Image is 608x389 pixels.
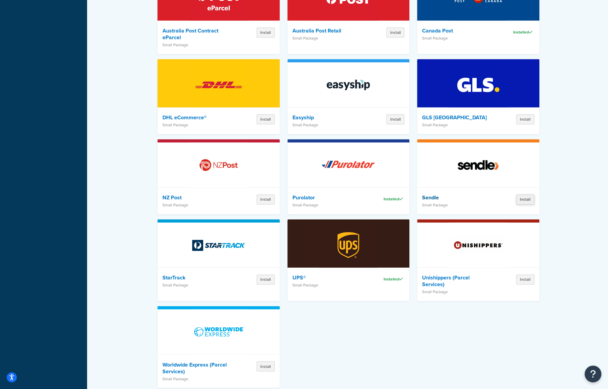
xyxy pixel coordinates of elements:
[257,114,275,124] button: Install
[292,123,362,127] p: Small Package
[319,61,378,108] img: Easyship
[417,139,539,214] a: Sendle SendleSmall PackageInstall
[422,36,491,41] p: Small Package
[162,27,232,41] h4: Australia Post Contract eParcel
[162,114,232,121] h4: DHL eCommerce®
[319,221,378,268] img: UPS®
[422,123,491,127] p: Small Package
[287,219,410,301] a: UPS®UPS®Small PackageInstalled
[422,274,491,288] h4: Unishippers (Parcel Services)
[257,194,275,204] button: Install
[287,139,410,214] a: PurolatorPurolatorSmall PackageInstalled
[162,194,232,201] h4: NZ Post
[422,114,491,121] h4: GLS [GEOGRAPHIC_DATA]
[516,274,534,284] button: Install
[496,27,534,37] div: Installed
[366,274,404,284] div: Installed
[516,194,534,204] button: Install
[162,283,232,287] p: Small Package
[257,361,275,371] button: Install
[292,194,362,201] h4: Purolator
[189,61,248,108] img: DHL eCommerce®
[162,274,232,281] h4: StarTrack
[189,221,248,268] img: StarTrack
[292,274,362,281] h4: UPS®
[449,61,508,108] img: GLS Canada
[449,141,508,188] img: Sendle
[162,376,232,381] p: Small Package
[157,306,280,388] a: Worldwide Express (Parcel Services)Worldwide Express (Parcel Services)Small PackageInstall
[366,194,404,204] div: Installed
[386,114,404,124] button: Install
[319,141,378,188] img: Purolator
[287,59,410,134] a: EasyshipEasyshipSmall PackageInstall
[585,366,601,382] button: Open Resource Center
[292,203,362,207] p: Small Package
[157,59,280,134] a: DHL eCommerce®DHL eCommerce®Small PackageInstall
[422,194,491,201] h4: Sendle
[292,27,362,34] h4: Australia Post Retail
[162,203,232,207] p: Small Package
[157,139,280,214] a: NZ PostNZ PostSmall PackageInstall
[292,114,362,121] h4: Easyship
[189,141,248,188] img: NZ Post
[257,274,275,284] button: Install
[292,36,362,41] p: Small Package
[422,27,491,34] h4: Canada Post
[162,361,232,375] h4: Worldwide Express (Parcel Services)
[257,27,275,38] button: Install
[417,59,539,134] a: GLS CanadaGLS [GEOGRAPHIC_DATA]Small PackageInstall
[386,27,404,38] button: Install
[162,123,232,127] p: Small Package
[449,221,508,268] img: Unishippers (Parcel Services)
[162,43,232,47] p: Small Package
[292,283,362,287] p: Small Package
[417,219,539,301] a: Unishippers (Parcel Services)Unishippers (Parcel Services)Small PackageInstall
[516,114,534,124] button: Install
[189,308,248,355] img: Worldwide Express (Parcel Services)
[422,289,491,294] p: Small Package
[422,203,491,207] p: Small Package
[157,219,280,301] a: StarTrack StarTrackSmall PackageInstall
